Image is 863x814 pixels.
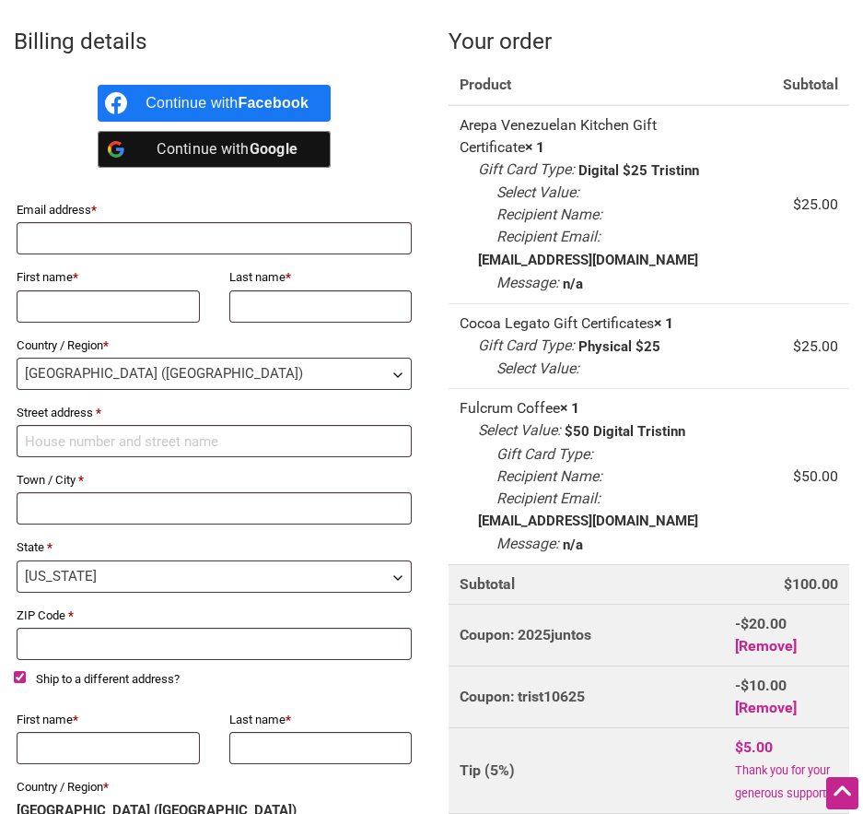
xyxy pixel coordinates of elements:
[17,775,412,799] label: Country / Region
[724,666,849,727] td: -
[496,443,593,466] dt: Gift Card Type:
[17,401,412,425] label: Street address
[17,536,412,560] label: State
[146,85,309,122] div: Continue with
[449,65,724,105] th: Product
[238,95,309,111] b: Facebook
[735,699,797,716] a: Remove trist10625 coupon
[17,604,412,628] label: ZIP Code
[735,738,773,756] bdi: 5.00
[17,708,200,732] label: First name
[741,677,749,694] span: $
[496,488,601,510] dt: Recipient Email:
[793,337,838,355] bdi: 25.00
[496,226,601,248] dt: Recipient Email:
[496,466,602,488] dt: Recipient Name:
[496,204,602,226] dt: Recipient Name:
[578,164,619,178] p: Digital
[449,604,724,666] th: Coupon: 2025juntos
[593,425,634,439] p: Digital
[449,303,724,388] td: Cocoa Legato Gift Certificates
[449,388,724,564] td: Fulcrum Coffee
[735,637,797,655] a: Remove 2025juntos coupon
[741,677,787,694] span: 10.00
[741,615,787,632] span: 20.00
[250,140,298,158] b: Google
[496,272,559,294] dt: Message:
[449,666,724,727] th: Coupon: trist10625
[17,425,412,457] input: House number and street name
[478,159,575,181] dt: Gift Card Type:
[14,671,26,683] input: Ship to a different address?
[449,564,724,604] th: Subtotal
[17,359,411,389] span: United States (US)
[17,334,412,358] label: Country / Region
[17,198,412,222] label: Email address
[636,340,660,354] p: $25
[525,138,544,156] strong: × 1
[793,195,801,213] span: $
[623,164,647,178] p: $25
[654,314,673,332] strong: × 1
[449,105,724,303] td: Arepa Venezuelan Kitchen Gift Certificate
[17,358,412,390] span: Country / Region
[565,425,589,439] p: $50
[578,340,632,354] p: Physical
[784,575,792,593] span: $
[36,672,180,686] span: Ship to a different address?
[651,164,699,178] p: Tristinn
[735,738,743,756] span: $
[784,575,838,593] bdi: 100.00
[496,182,579,204] dt: Select Value:
[449,727,724,813] th: Tip (5%)
[724,65,849,105] th: Subtotal
[496,533,559,555] dt: Message:
[560,399,579,417] strong: × 1
[478,514,698,528] p: [EMAIL_ADDRESS][DOMAIN_NAME]
[793,467,801,485] span: $
[146,131,309,168] div: Continue with
[496,358,579,380] dt: Select Value:
[17,561,411,592] span: Washington
[14,26,414,57] h3: Billing details
[478,335,575,357] dt: Gift Card Type:
[735,763,832,800] small: Thank you for your generous support!!
[741,615,749,632] span: $
[826,777,858,809] div: Scroll Back to Top
[449,26,849,57] h3: Your order
[563,538,583,552] p: n/a
[478,419,561,442] dt: Select Value:
[563,277,583,291] p: n/a
[17,560,412,593] span: State
[229,265,413,289] label: Last name
[98,85,331,122] a: Continue with <b>Facebook</b>
[17,265,200,289] label: First name
[98,131,331,168] a: Continue with <b>Google</b>
[793,467,838,485] bdi: 50.00
[637,425,685,439] p: Tristinn
[724,604,849,666] td: -
[229,708,413,732] label: Last name
[17,468,412,492] label: Town / City
[478,254,698,267] p: [EMAIL_ADDRESS][DOMAIN_NAME]
[793,195,838,213] bdi: 25.00
[793,337,801,355] span: $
